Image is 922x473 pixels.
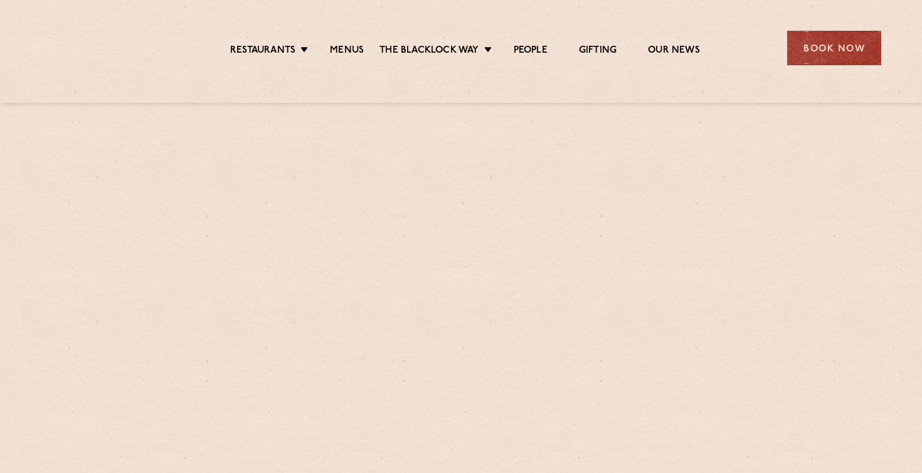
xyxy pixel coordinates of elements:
img: svg%3E [41,12,149,84]
a: The Blacklock Way [379,45,479,58]
a: Our News [648,45,700,58]
a: Gifting [579,45,617,58]
a: Menus [330,45,364,58]
a: Restaurants [230,45,295,58]
div: Book Now [787,31,881,65]
a: People [514,45,548,58]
